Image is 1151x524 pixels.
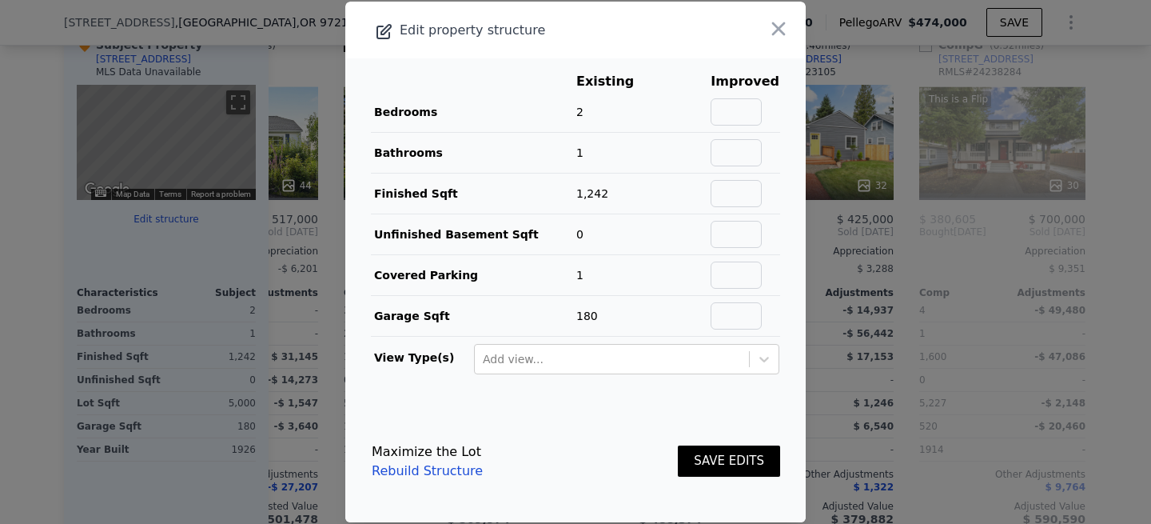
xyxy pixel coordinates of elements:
[371,133,575,174] td: Bathrooms
[678,446,780,477] button: SAVE EDITS
[576,146,583,159] span: 1
[372,442,483,462] div: Maximize the Lot
[345,19,714,42] div: Edit property structure
[371,337,473,375] td: View Type(s)
[575,71,659,92] th: Existing
[371,214,575,255] td: Unfinished Basement Sqft
[576,269,583,282] span: 1
[371,296,575,337] td: Garage Sqft
[576,228,583,241] span: 0
[576,187,608,200] span: 1,242
[371,255,575,296] td: Covered Parking
[371,174,575,214] td: Finished Sqft
[710,71,780,92] th: Improved
[372,462,483,481] a: Rebuild Structure
[371,92,575,133] td: Bedrooms
[576,106,583,118] span: 2
[576,310,598,322] span: 180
